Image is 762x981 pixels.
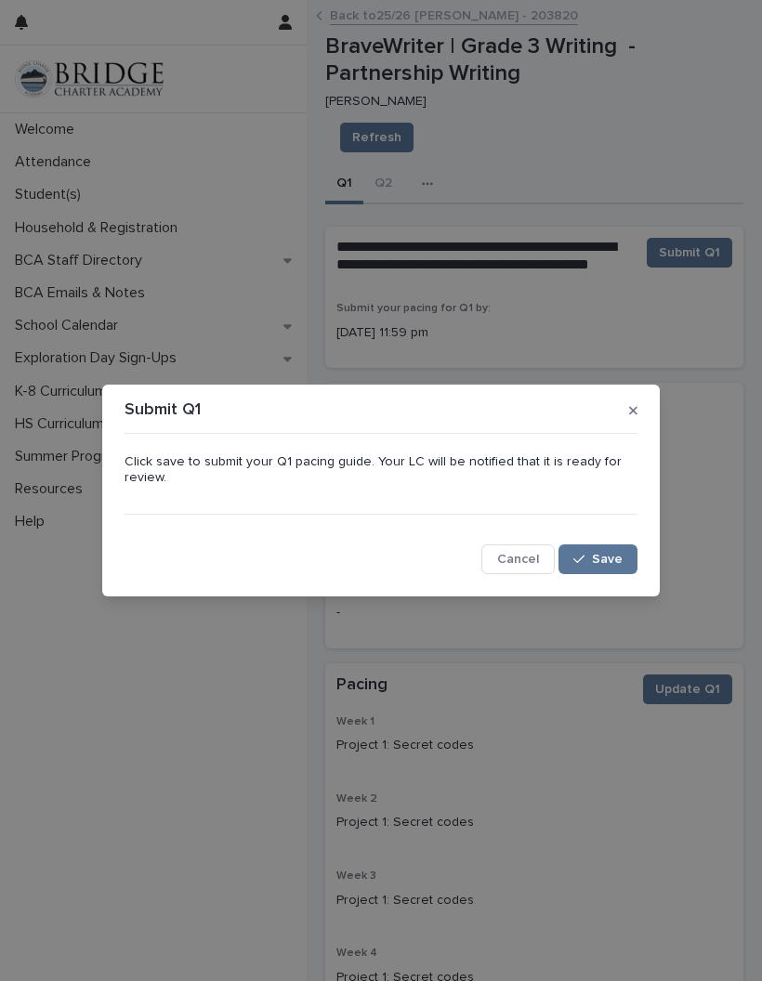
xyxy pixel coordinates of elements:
span: Save [592,553,623,566]
span: Cancel [497,553,539,566]
button: Cancel [481,544,555,574]
button: Save [558,544,637,574]
p: Click save to submit your Q1 pacing guide. Your LC will be notified that it is ready for review. [125,454,637,486]
p: Submit Q1 [125,400,201,421]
